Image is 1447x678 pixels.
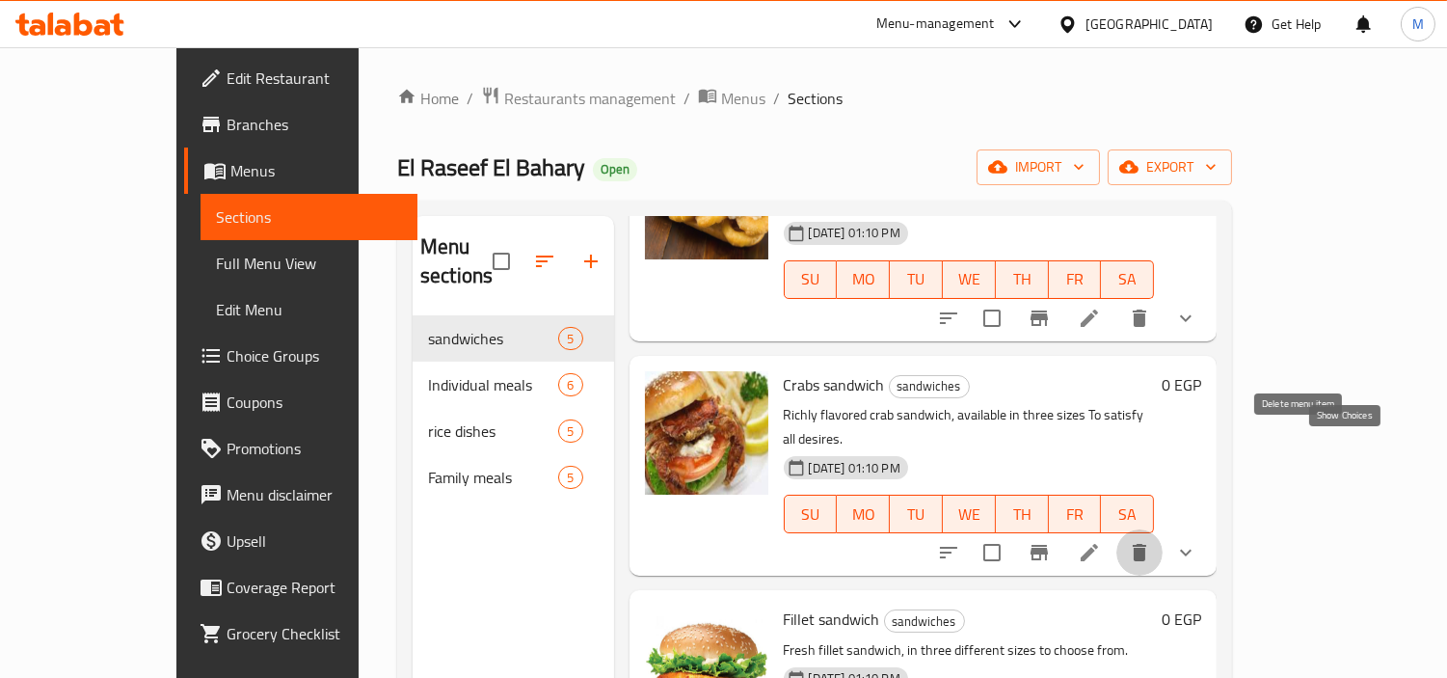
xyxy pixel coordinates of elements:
[788,87,843,110] span: Sections
[428,466,558,489] span: Family meals
[890,495,943,533] button: TU
[559,469,581,487] span: 5
[558,373,582,396] div: items
[227,391,403,414] span: Coupons
[420,232,493,290] h2: Menu sections
[977,149,1100,185] button: import
[397,86,1232,111] nav: breadcrumb
[645,371,768,495] img: Crabs sandwich
[184,379,418,425] a: Coupons
[1004,265,1041,293] span: TH
[1085,14,1213,35] div: [GEOGRAPHIC_DATA]
[1108,149,1232,185] button: export
[230,159,403,182] span: Menus
[972,532,1012,573] span: Select to update
[784,495,838,533] button: SU
[683,87,690,110] li: /
[1109,501,1146,529] span: SA
[837,495,890,533] button: MO
[951,501,988,529] span: WE
[1049,260,1102,299] button: FR
[1123,155,1217,179] span: export
[721,87,765,110] span: Menus
[698,86,765,111] a: Menus
[428,420,558,443] span: rice dishes
[1162,606,1201,633] h6: 0 EGP
[889,375,970,398] div: sandwiches
[227,113,403,136] span: Branches
[1116,529,1163,576] button: delete
[951,265,988,293] span: WE
[784,370,885,399] span: Crabs sandwich
[1016,529,1062,576] button: Branch-specific-item
[216,252,403,275] span: Full Menu View
[1078,307,1101,330] a: Edit menu item
[227,437,403,460] span: Promotions
[467,87,473,110] li: /
[784,605,880,634] span: Fillet sandwich
[1162,371,1201,398] h6: 0 EGP
[413,454,614,501] div: Family meals5
[216,298,403,321] span: Edit Menu
[227,67,403,90] span: Edit Restaurant
[227,344,403,367] span: Choice Groups
[397,87,459,110] a: Home
[428,373,558,396] span: Individual meals
[792,501,830,529] span: SU
[890,375,969,397] span: sandwiches
[898,265,935,293] span: TU
[201,240,418,286] a: Full Menu View
[593,161,637,177] span: Open
[522,238,568,285] span: Sort sections
[184,472,418,518] a: Menu disclaimer
[227,529,403,553] span: Upsell
[784,260,838,299] button: SU
[593,158,637,181] div: Open
[925,295,972,341] button: sort-choices
[925,529,972,576] button: sort-choices
[943,495,996,533] button: WE
[559,330,581,348] span: 5
[227,622,403,645] span: Grocery Checklist
[898,501,935,529] span: TU
[992,155,1085,179] span: import
[890,260,943,299] button: TU
[996,495,1049,533] button: TH
[1057,265,1094,293] span: FR
[397,146,585,189] span: El Raseef El Bahary
[227,576,403,599] span: Coverage Report
[884,610,965,633] div: sandwiches
[428,327,558,350] span: sandwiches
[227,483,403,506] span: Menu disclaimer
[216,205,403,229] span: Sections
[1016,295,1062,341] button: Branch-specific-item
[201,286,418,333] a: Edit Menu
[784,403,1155,451] p: Richly flavored crab sandwich, available in three sizes To satisfy all desires.
[1174,307,1197,330] svg: Show Choices
[413,315,614,362] div: sandwiches5
[1101,495,1154,533] button: SA
[481,241,522,282] span: Select all sections
[568,238,614,285] button: Add section
[201,194,418,240] a: Sections
[801,224,908,242] span: [DATE] 01:10 PM
[413,362,614,408] div: Individual meals6
[413,308,614,508] nav: Menu sections
[943,260,996,299] button: WE
[1101,260,1154,299] button: SA
[481,86,676,111] a: Restaurants management
[413,408,614,454] div: rice dishes5
[559,422,581,441] span: 5
[773,87,780,110] li: /
[504,87,676,110] span: Restaurants management
[844,501,882,529] span: MO
[792,265,830,293] span: SU
[876,13,995,36] div: Menu-management
[184,101,418,148] a: Branches
[1004,501,1041,529] span: TH
[184,55,418,101] a: Edit Restaurant
[184,518,418,564] a: Upsell
[184,564,418,610] a: Coverage Report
